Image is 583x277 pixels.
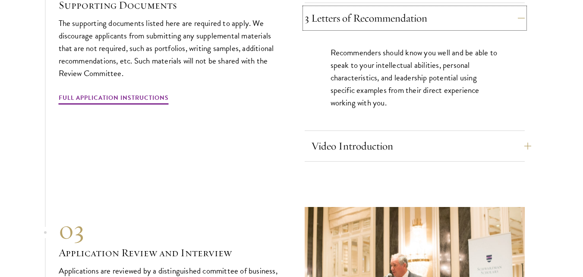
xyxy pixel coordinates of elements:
button: 3 Letters of Recommendation [305,8,525,29]
p: Recommenders should know you well and be able to speak to your intellectual abilities, personal c... [331,46,499,109]
button: Video Introduction [311,136,531,156]
h3: Application Review and Interview [59,245,279,260]
p: The supporting documents listed here are required to apply. We discourage applicants from submitt... [59,17,279,80]
div: 03 [59,214,279,245]
a: Full Application Instructions [59,92,169,106]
